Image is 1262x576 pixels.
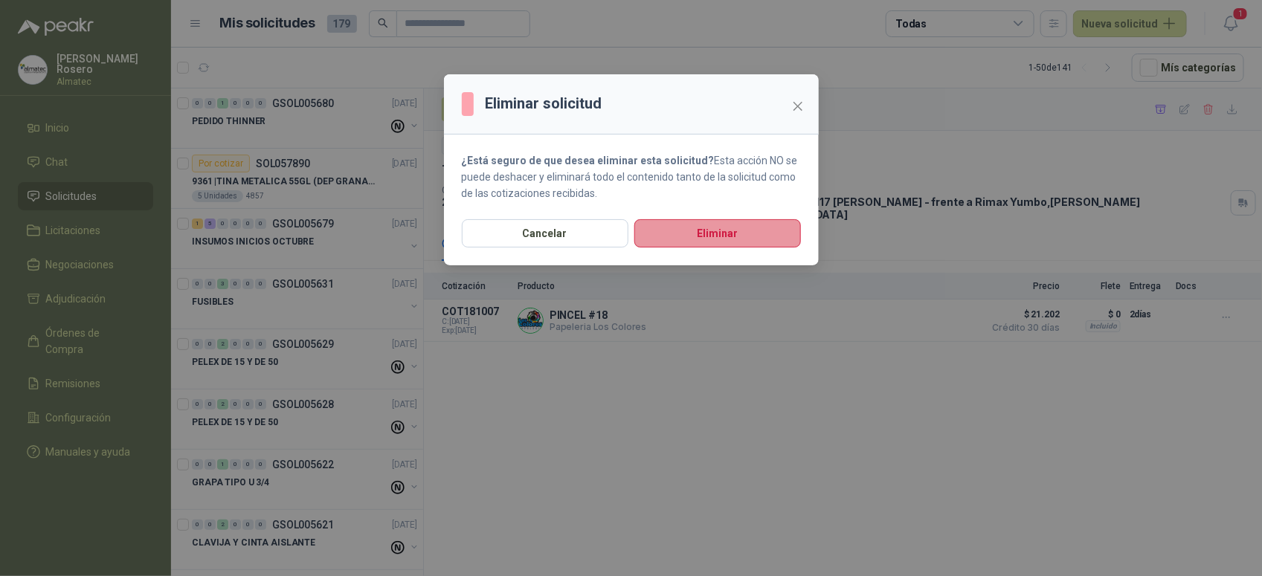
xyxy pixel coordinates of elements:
[486,92,602,115] h3: Eliminar solicitud
[634,219,801,247] button: Eliminar
[792,100,804,112] span: close
[462,155,715,166] strong: ¿Está seguro de que desea eliminar esta solicitud?
[462,152,801,201] p: Esta acción NO se puede deshacer y eliminará todo el contenido tanto de la solicitud como de las ...
[786,94,810,118] button: Close
[462,219,628,247] button: Cancelar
